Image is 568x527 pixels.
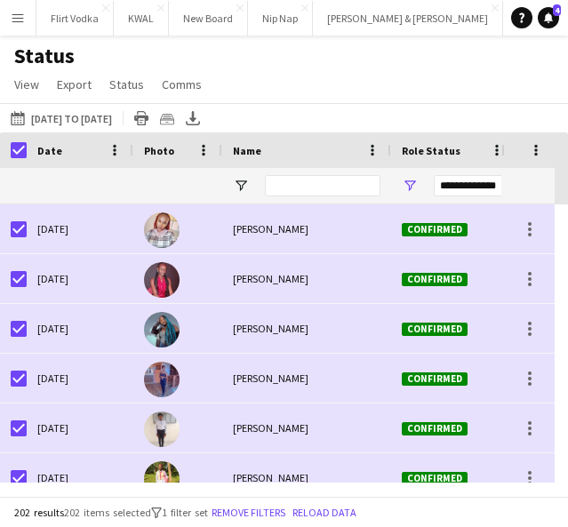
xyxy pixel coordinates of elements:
[27,453,133,502] div: [DATE]
[402,178,418,194] button: Open Filter Menu
[7,108,116,129] button: [DATE] to [DATE]
[50,73,99,96] a: Export
[144,411,180,447] img: Lisa Oduwo
[27,254,133,303] div: [DATE]
[7,73,46,96] a: View
[27,304,133,353] div: [DATE]
[144,262,180,298] img: Beatrice Adembesa
[27,354,133,403] div: [DATE]
[156,108,178,129] app-action-btn: Crew files as ZIP
[402,422,468,435] span: Confirmed
[169,1,248,36] button: New Board
[144,362,180,397] img: Felista Gathogo
[233,471,308,484] span: [PERSON_NAME]
[402,144,460,157] span: Role Status
[37,144,62,157] span: Date
[144,144,174,157] span: Photo
[27,204,133,253] div: [DATE]
[27,403,133,452] div: [DATE]
[402,372,468,386] span: Confirmed
[402,472,468,485] span: Confirmed
[233,272,308,285] span: [PERSON_NAME]
[14,76,39,92] span: View
[402,323,468,336] span: Confirmed
[233,144,261,157] span: Name
[248,1,313,36] button: Nip Nap
[144,212,180,248] img: Violet Mulwa
[155,73,209,96] a: Comms
[233,222,308,236] span: [PERSON_NAME]
[162,506,208,519] span: 1 filter set
[109,76,144,92] span: Status
[102,73,151,96] a: Status
[208,503,289,523] button: Remove filters
[144,312,180,347] img: Mary Aplina
[131,108,152,129] app-action-btn: Print
[553,4,561,16] span: 4
[64,506,151,519] span: 202 items selected
[114,1,169,36] button: KWAL
[402,273,468,286] span: Confirmed
[402,223,468,236] span: Confirmed
[57,76,92,92] span: Export
[36,1,114,36] button: Flirt Vodka
[233,371,308,385] span: [PERSON_NAME]
[289,503,360,523] button: Reload data
[144,461,180,497] img: Jan Abila
[265,175,380,196] input: Name Filter Input
[233,322,308,335] span: [PERSON_NAME]
[162,76,202,92] span: Comms
[233,178,249,194] button: Open Filter Menu
[233,421,308,435] span: [PERSON_NAME]
[538,7,559,28] a: 4
[182,108,204,129] app-action-btn: Export XLSX
[313,1,503,36] button: [PERSON_NAME] & [PERSON_NAME]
